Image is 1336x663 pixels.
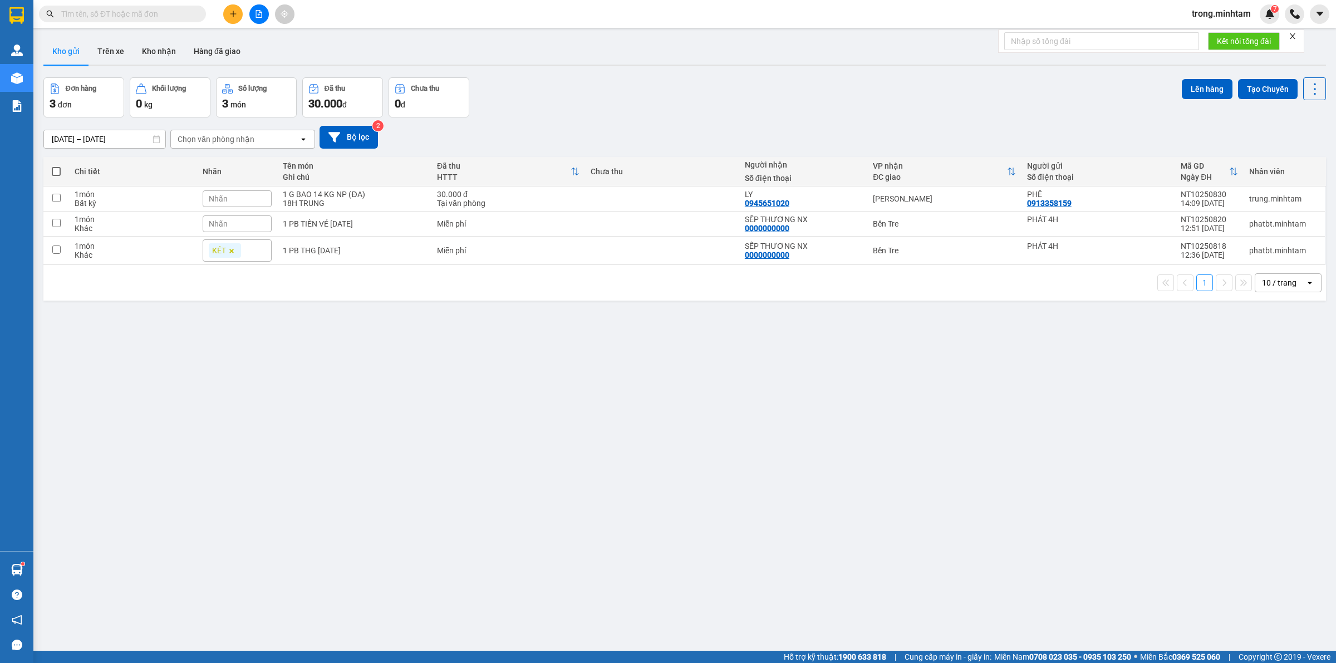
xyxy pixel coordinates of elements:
span: 3 [50,97,56,110]
div: 0913358159 [1027,199,1072,208]
strong: 1900 633 818 [838,652,886,661]
span: ⚪️ [1134,655,1137,659]
div: 1 món [75,215,191,224]
div: Bất kỳ [75,199,191,208]
span: notification [12,615,22,625]
span: 7 [1273,5,1276,13]
button: plus [223,4,243,24]
span: | [895,651,896,663]
span: aim [281,10,288,18]
button: caret-down [1310,4,1329,24]
button: Chưa thu0đ [389,77,469,117]
div: Nhãn [203,167,272,176]
span: close [1289,32,1296,40]
div: NT10250820 [1181,215,1237,224]
span: đ [342,100,347,109]
img: icon-new-feature [1265,9,1275,19]
span: Kết nối tổng đài [1217,35,1271,47]
span: 3 [222,97,228,110]
img: warehouse-icon [11,564,23,576]
span: món [230,100,246,109]
div: Miễn phí [437,219,579,228]
div: 0945651020 [745,199,789,208]
div: Tại văn phòng [437,199,579,208]
th: Toggle SortBy [867,157,1021,186]
div: 30.000 đ [437,190,579,199]
div: Khối lượng [152,85,186,92]
button: Lên hàng [1182,79,1232,99]
div: 10 / trang [1262,277,1296,288]
span: 0 [395,97,401,110]
div: HTTT [437,173,571,181]
div: Số điện thoại [745,174,862,183]
svg: open [299,135,308,144]
img: warehouse-icon [11,72,23,84]
span: message [12,640,22,650]
div: PHÊ [1027,190,1170,199]
div: Chọn văn phòng nhận [178,134,254,145]
input: Select a date range. [44,130,165,148]
div: Bến Tre [873,246,1015,255]
div: Tên món [283,161,425,170]
div: 0000000000 [745,251,789,259]
img: logo-vxr [9,7,24,24]
sup: 1 [21,562,24,566]
button: Khối lượng0kg [130,77,210,117]
span: Miền Bắc [1140,651,1220,663]
span: 30.000 [308,97,342,110]
button: 1 [1196,274,1213,291]
div: phatbt.minhtam [1249,219,1319,228]
div: 1 PB THG 12/10/25 [283,246,425,255]
div: 1 món [75,242,191,251]
div: PHÁT 4H [1027,215,1170,224]
button: Hàng đã giao [185,38,249,65]
div: VP nhận [873,161,1006,170]
th: Toggle SortBy [431,157,585,186]
span: Nhãn [209,194,228,203]
strong: 0369 525 060 [1172,652,1220,661]
button: file-add [249,4,269,24]
span: | [1229,651,1230,663]
button: Kho gửi [43,38,89,65]
span: Miền Nam [994,651,1131,663]
div: 1 G BAO 14 KG NP (ĐA) [283,190,425,199]
div: Đơn hàng [66,85,96,92]
span: đ [401,100,405,109]
sup: 2 [372,120,384,131]
svg: open [1305,278,1314,287]
div: Đã thu [437,161,571,170]
div: NT10250830 [1181,190,1237,199]
span: copyright [1274,653,1282,661]
div: Số điện thoại [1027,173,1170,181]
button: Kho nhận [133,38,185,65]
span: đơn [58,100,72,109]
button: Bộ lọc [320,126,378,149]
button: Số lượng3món [216,77,297,117]
div: ĐC giao [873,173,1006,181]
span: file-add [255,10,263,18]
span: Hỗ trợ kỹ thuật: [784,651,886,663]
div: Khác [75,224,191,233]
div: phatbt.minhtam [1249,246,1319,255]
div: Đã thu [325,85,345,92]
div: Chi tiết [75,167,191,176]
div: SẾP THƯƠNG NX [745,242,862,251]
div: Miễn phí [437,246,579,255]
div: 12:51 [DATE] [1181,224,1237,233]
sup: 7 [1271,5,1279,13]
button: Đã thu30.000đ [302,77,383,117]
button: Trên xe [89,38,133,65]
div: Ghi chú [283,173,425,181]
div: 1 món [75,190,191,199]
span: search [46,10,54,18]
div: trung.minhtam [1249,194,1319,203]
img: phone-icon [1290,9,1300,19]
span: Cung cấp máy in - giấy in: [905,651,991,663]
div: PHÁT 4H [1027,242,1170,251]
span: Nhãn [209,219,228,228]
div: SẾP THƯƠNG NX [745,215,862,224]
input: Tìm tên, số ĐT hoặc mã đơn [61,8,193,20]
th: Toggle SortBy [1175,157,1243,186]
img: solution-icon [11,100,23,112]
span: plus [229,10,237,18]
